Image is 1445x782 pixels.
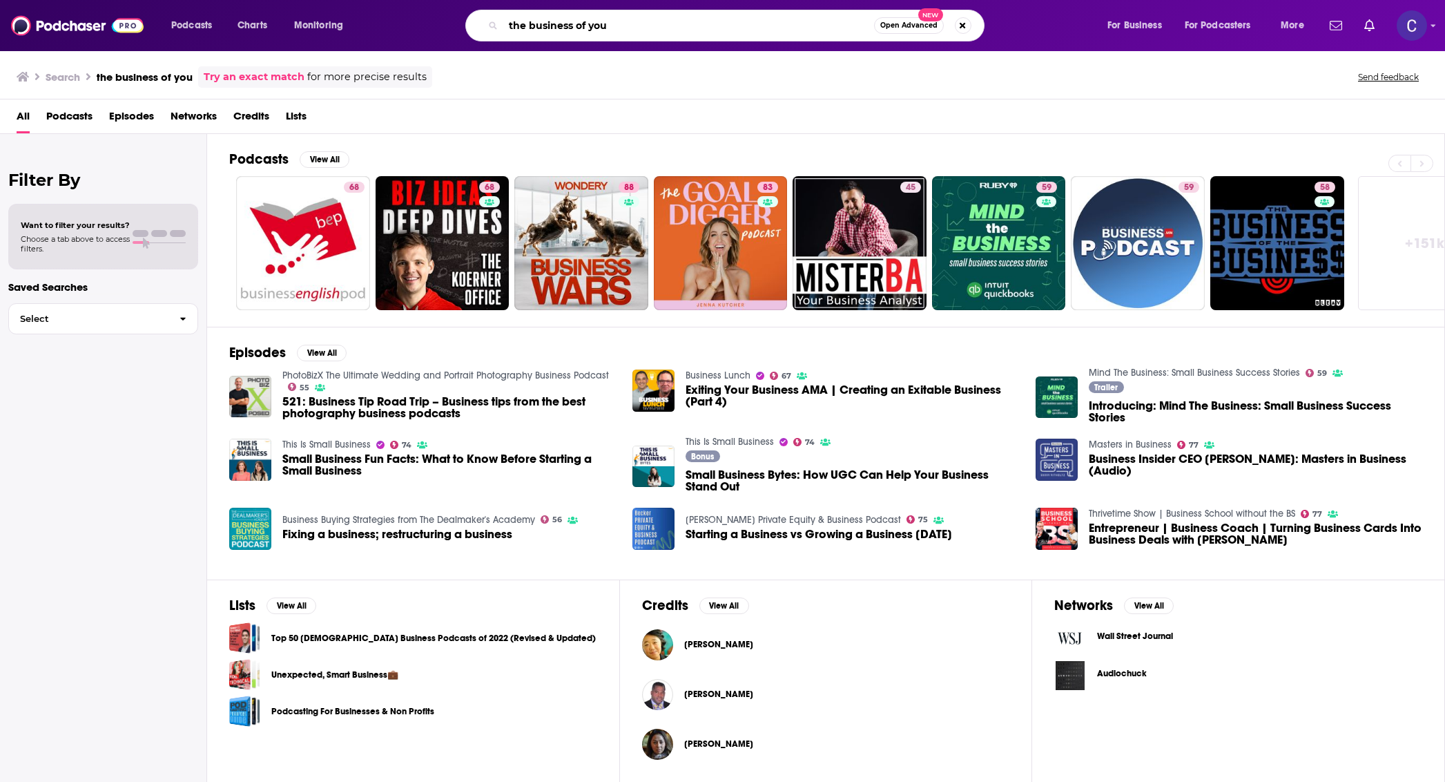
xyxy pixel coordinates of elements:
[153,82,233,90] div: Keywords by Traffic
[1097,668,1147,679] span: Audiochuck
[684,639,753,650] span: [PERSON_NAME]
[17,105,30,133] span: All
[1089,400,1422,423] a: Introducing: Mind The Business: Small Business Success Stories
[229,151,289,168] h2: Podcasts
[684,738,753,750] span: [PERSON_NAME]
[686,370,750,381] a: Business Lunch
[171,105,217,133] a: Networks
[1397,10,1427,41] button: Show profile menu
[282,370,609,381] a: PhotoBizX The Ultimate Wedding and Portrait Photography Business Podcast
[1320,181,1330,195] span: 58
[1036,182,1057,193] a: 59
[1036,376,1078,419] img: Introducing: Mind The Business: Small Business Success Stories
[632,446,675,488] img: Small Business Bytes: How UGC Can Help Your Business Stand Out
[1089,453,1422,477] span: Business Insider CEO [PERSON_NAME]: Masters in Business (Audio)
[642,629,673,660] img: Youngme Moon
[874,17,944,34] button: Open AdvancedNew
[1042,181,1051,195] span: 59
[1089,508,1295,519] a: Thrivetime Show | Business School without the BS
[1094,383,1118,392] span: Trailer
[918,517,928,523] span: 75
[1098,15,1179,37] button: open menu
[1036,439,1078,481] img: Business Insider CEO Henry Blodget: Masters in Business (Audio)
[478,10,998,41] div: Search podcasts, credits, & more...
[691,452,714,461] span: Bonus
[1089,367,1300,379] a: Mind The Business: Small Business Success Stories
[1359,14,1380,37] a: Show notifications dropdown
[1315,182,1335,193] a: 58
[632,370,675,412] img: Exiting Your Business AMA | Creating an Exitable Business (Part 4)
[233,105,269,133] a: Credits
[906,515,929,524] a: 75
[479,182,500,193] a: 68
[1281,16,1304,35] span: More
[1184,181,1194,195] span: 59
[699,598,749,614] button: View All
[1306,369,1328,377] a: 59
[229,696,260,727] a: Podcasting For Businesses & Non Profits
[8,303,198,334] button: Select
[229,376,271,418] a: 521: Business Tip Road Trip – Business tips from the best photography business podcasts
[686,528,952,540] span: Starting a Business vs Growing a Business [DATE]
[229,597,316,614] a: ListsView All
[271,631,596,646] a: Top 50 [DEMOGRAPHIC_DATA] Business Podcasts of 2022 (Revised & Updated)
[1107,16,1162,35] span: For Business
[97,70,193,84] h3: the business of you
[686,384,1019,408] a: Exiting Your Business AMA | Creating an Exitable Business (Part 4)
[686,528,952,540] a: Starting a Business vs Growing a Business 8-10-22
[793,438,815,446] a: 74
[1036,508,1078,550] img: Entrepreneur | Business Coach | Turning Business Cards Into Business Deals with Clay Clark
[782,373,791,379] span: 67
[284,15,361,37] button: open menu
[770,372,792,380] a: 67
[763,181,773,195] span: 83
[1097,631,1173,642] span: Wall Street Journal
[1189,442,1199,448] span: 77
[390,441,412,449] a: 74
[1185,16,1251,35] span: For Podcasters
[307,69,427,85] span: for more precise results
[288,383,310,391] a: 55
[294,16,343,35] span: Monitoring
[11,12,144,39] img: Podchaser - Follow, Share and Rate Podcasts
[300,151,349,168] button: View All
[266,598,316,614] button: View All
[1089,439,1172,450] a: Masters in Business
[1177,441,1199,449] a: 77
[46,105,93,133] a: Podcasts
[8,280,198,294] p: Saved Searches
[236,176,370,310] a: 68
[503,15,874,37] input: Search podcasts, credits, & more...
[514,176,648,310] a: 88
[1271,15,1321,37] button: open menu
[282,453,616,477] a: Small Business Fun Facts: What to Know Before Starting a Small Business
[1210,176,1344,310] a: 58
[793,176,927,310] a: 45
[282,528,512,540] a: Fixing a business; restructuring a business
[8,170,198,190] h2: Filter By
[109,105,154,133] span: Episodes
[686,436,774,448] a: This Is Small Business
[632,508,675,550] img: Starting a Business vs Growing a Business 8-10-22
[286,105,307,133] a: Lists
[541,515,563,524] a: 56
[642,679,673,710] img: Wade Younger
[282,396,616,419] a: 521: Business Tip Road Trip – Business tips from the best photography business podcasts
[485,181,494,195] span: 68
[880,22,938,29] span: Open Advanced
[282,514,535,526] a: Business Buying Strategies from The Dealmaker's Academy
[39,22,68,33] div: v 4.0.25
[229,151,349,168] a: PodcastsView All
[229,659,260,690] span: Unexpected, Smart Business💼
[642,672,1010,716] button: Wade YoungerWade Younger
[271,704,434,719] a: Podcasting For Businesses & Non Profits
